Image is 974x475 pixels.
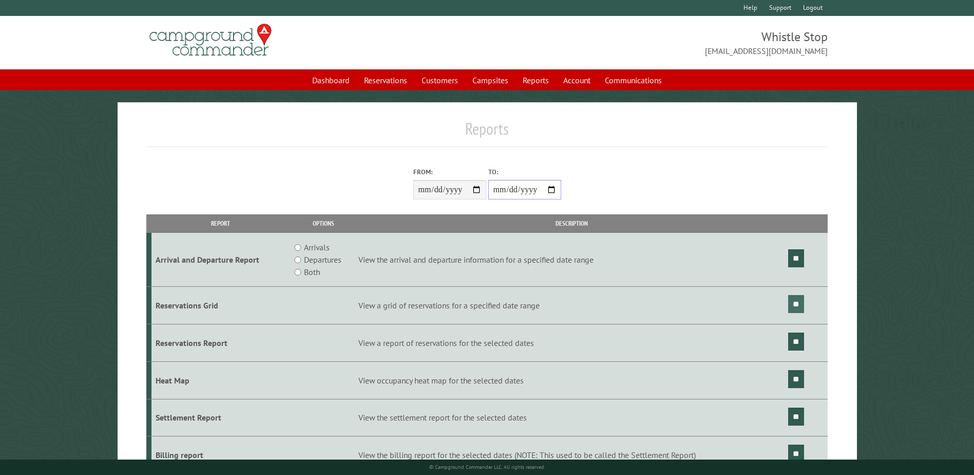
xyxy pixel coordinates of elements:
td: View the settlement report for the selected dates [357,399,787,436]
td: Arrival and Departure Report [151,233,290,287]
a: Campsites [466,70,514,90]
span: Whistle Stop [EMAIL_ADDRESS][DOMAIN_NAME] [487,28,828,57]
label: From: [413,167,486,177]
td: Settlement Report [151,399,290,436]
label: Both [304,266,320,278]
a: Customers [415,70,464,90]
img: Campground Commander [146,20,275,60]
td: View occupancy heat map for the selected dates [357,361,787,399]
td: View a grid of reservations for a specified date range [357,287,787,324]
td: Reservations Grid [151,287,290,324]
a: Account [557,70,597,90]
a: Reports [517,70,555,90]
td: Billing report [151,436,290,474]
h1: Reports [146,119,827,147]
a: Dashboard [306,70,356,90]
td: View the arrival and departure information for a specified date range [357,233,787,287]
td: View a report of reservations for the selected dates [357,324,787,361]
small: © Campground Commander LLC. All rights reserved. [429,464,545,470]
label: To: [488,167,561,177]
a: Reservations [358,70,413,90]
td: View the billing report for the selected dates (NOTE: This used to be called the Settlement Report) [357,436,787,474]
th: Description [357,214,787,232]
td: Reservations Report [151,324,290,361]
a: Communications [599,70,668,90]
th: Report [151,214,290,232]
label: Departures [304,253,341,266]
td: Heat Map [151,361,290,399]
th: Options [290,214,356,232]
label: Arrivals [304,241,330,253]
